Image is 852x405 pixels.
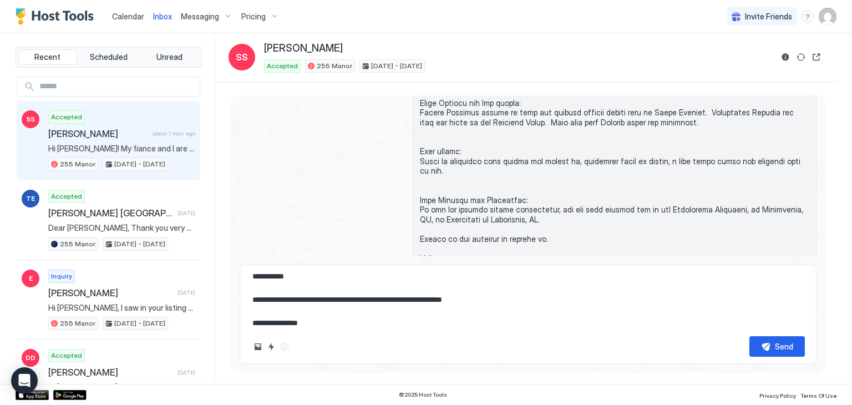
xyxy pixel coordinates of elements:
[800,392,836,399] span: Terms Of Use
[51,191,82,201] span: Accepted
[153,130,195,137] span: about 1 hour ago
[79,49,138,65] button: Scheduled
[26,114,35,124] span: SS
[26,194,35,204] span: TE
[51,351,82,361] span: Accepted
[29,274,33,283] span: E
[794,50,808,64] button: Sync reservation
[779,50,792,64] button: Reservation information
[48,144,195,154] span: Hi [PERSON_NAME]! My fiance and I are getting married in September and were hoping to book this b...
[114,318,165,328] span: [DATE] - [DATE]
[60,318,95,328] span: 255 Manor
[114,159,165,169] span: [DATE] - [DATE]
[759,389,796,401] a: Privacy Policy
[16,47,201,68] div: tab-group
[317,61,352,71] span: 255 Manor
[153,11,172,22] a: Inbox
[18,49,77,65] button: Recent
[48,367,173,378] span: [PERSON_NAME]
[153,12,172,21] span: Inbox
[60,239,95,249] span: 255 Manor
[749,336,805,357] button: Send
[48,287,173,298] span: [PERSON_NAME]
[177,289,195,296] span: [DATE]
[26,353,35,363] span: DD
[48,207,173,219] span: [PERSON_NAME] [GEOGRAPHIC_DATA]
[181,12,219,22] span: Messaging
[177,210,195,217] span: [DATE]
[34,52,60,62] span: Recent
[775,341,793,352] div: Send
[745,12,792,22] span: Invite Friends
[241,12,266,22] span: Pricing
[48,223,195,233] span: Dear [PERSON_NAME], Thank you very much for booking a stay at our place. We look forward to hosti...
[236,50,248,64] span: SS
[801,10,814,23] div: menu
[759,392,796,399] span: Privacy Policy
[177,369,195,376] span: [DATE]
[48,303,195,313] span: Hi [PERSON_NAME], I saw in your listing that your property can be used for small weddings and I’m...
[11,367,38,394] div: Open Intercom Messenger
[156,52,182,62] span: Unread
[114,239,165,249] span: [DATE] - [DATE]
[112,11,144,22] a: Calendar
[90,52,128,62] span: Scheduled
[16,390,49,400] a: App Store
[810,50,823,64] button: Open reservation
[140,49,199,65] button: Unread
[48,128,148,139] span: [PERSON_NAME]
[51,112,82,122] span: Accepted
[399,391,447,398] span: © 2025 Host Tools
[264,42,343,55] span: [PERSON_NAME]
[819,8,836,26] div: User profile
[16,8,99,25] a: Host Tools Logo
[800,389,836,401] a: Terms Of Use
[35,77,200,96] input: Input Field
[251,340,265,353] button: Upload image
[265,340,278,353] button: Quick reply
[48,382,195,392] span: Hi [PERSON_NAME]! If we rent your beautiful home, on 8/30 - 9/1 will the animals be there? We are...
[51,271,72,281] span: Inquiry
[60,159,95,169] span: 255 Manor
[53,390,87,400] a: Google Play Store
[267,61,298,71] span: Accepted
[371,61,422,71] span: [DATE] - [DATE]
[112,12,144,21] span: Calendar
